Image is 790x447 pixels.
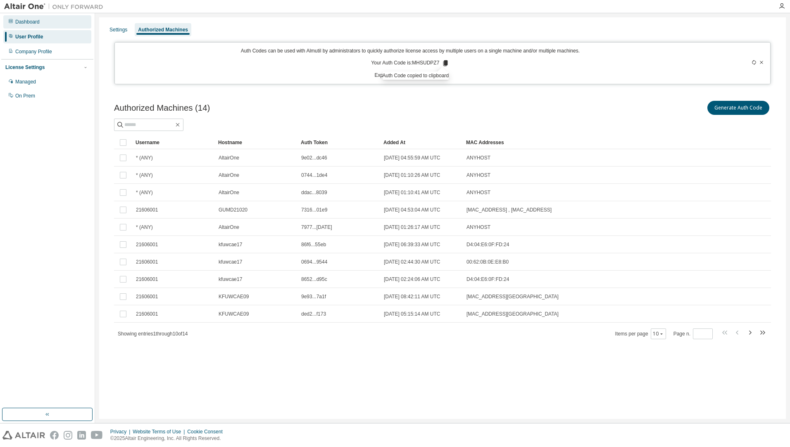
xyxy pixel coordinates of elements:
[384,293,440,300] span: [DATE] 08:42:11 AM UTC
[5,64,45,71] div: License Settings
[384,207,440,213] span: [DATE] 04:53:04 AM UTC
[219,189,239,196] span: AltairOne
[219,311,249,317] span: KFUWCAE09
[384,276,440,283] span: [DATE] 02:24:06 AM UTC
[187,428,227,435] div: Cookie Consent
[384,224,440,231] span: [DATE] 01:26:17 AM UTC
[118,331,188,337] span: Showing entries 1 through 10 of 14
[466,189,490,196] span: ANYHOST
[138,26,188,33] div: Authorized Machines
[301,224,332,231] span: 7977...[DATE]
[384,172,440,178] span: [DATE] 01:10:26 AM UTC
[15,93,35,99] div: On Prem
[301,172,327,178] span: 0744...1de4
[301,259,327,265] span: 0694...9544
[301,207,327,213] span: 7316...01e9
[64,431,72,440] img: instagram.svg
[15,33,43,40] div: User Profile
[466,207,552,213] span: [MAC_ADDRESS] , [MAC_ADDRESS]
[301,276,327,283] span: 8652...d95c
[136,276,158,283] span: 21606001
[301,293,326,300] span: 9e93...7a1f
[136,207,158,213] span: 21606001
[4,2,107,11] img: Altair One
[15,48,52,55] div: Company Profile
[218,136,294,149] div: Hostname
[653,330,664,337] button: 10
[136,311,158,317] span: 21606001
[136,259,158,265] span: 21606001
[466,241,509,248] span: D4:04:E6:0F:FD:24
[301,311,326,317] span: ded2...f173
[109,26,127,33] div: Settings
[673,328,713,339] span: Page n.
[301,136,377,149] div: Auth Token
[466,259,509,265] span: 00:62:0B:0E:E8:B0
[384,155,440,161] span: [DATE] 04:55:59 AM UTC
[219,207,247,213] span: GUMD21020
[615,328,666,339] span: Items per page
[383,136,459,149] div: Added At
[219,293,249,300] span: KFUWCAE09
[466,155,490,161] span: ANYHOST
[133,428,187,435] div: Website Terms of Use
[301,189,327,196] span: ddac...8039
[136,224,153,231] span: * (ANY)
[91,431,103,440] img: youtube.svg
[110,428,133,435] div: Privacy
[136,241,158,248] span: 21606001
[466,136,684,149] div: MAC Addresses
[219,172,239,178] span: AltairOne
[136,155,153,161] span: * (ANY)
[136,172,153,178] span: * (ANY)
[384,259,440,265] span: [DATE] 02:44:30 AM UTC
[301,241,326,248] span: 86f6...55eb
[219,241,242,248] span: kfuwcae17
[466,224,490,231] span: ANYHOST
[466,311,559,317] span: [MAC_ADDRESS][GEOGRAPHIC_DATA]
[466,172,490,178] span: ANYHOST
[110,435,228,442] p: © 2025 Altair Engineering, Inc. All Rights Reserved.
[120,72,701,79] p: Expires in 14 minutes, 11 seconds
[50,431,59,440] img: facebook.svg
[219,259,242,265] span: kfuwcae17
[301,155,327,161] span: 9e02...dc46
[15,78,36,85] div: Managed
[219,155,239,161] span: AltairOne
[136,136,212,149] div: Username
[219,276,242,283] span: kfuwcae17
[384,241,440,248] span: [DATE] 06:39:33 AM UTC
[136,189,153,196] span: * (ANY)
[120,48,701,55] p: Auth Codes can be used with Almutil by administrators to quickly authorize license access by mult...
[2,431,45,440] img: altair_logo.svg
[77,431,86,440] img: linkedin.svg
[219,224,239,231] span: AltairOne
[114,103,210,113] span: Authorized Machines (14)
[383,71,449,80] div: Auth Code copied to clipboard
[466,276,509,283] span: D4:04:E6:0F:FD:24
[384,311,440,317] span: [DATE] 05:15:14 AM UTC
[707,101,769,115] button: Generate Auth Code
[466,293,559,300] span: [MAC_ADDRESS][GEOGRAPHIC_DATA]
[371,59,449,67] p: Your Auth Code is: MHSUDPZ7
[136,293,158,300] span: 21606001
[15,19,40,25] div: Dashboard
[384,189,440,196] span: [DATE] 01:10:41 AM UTC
